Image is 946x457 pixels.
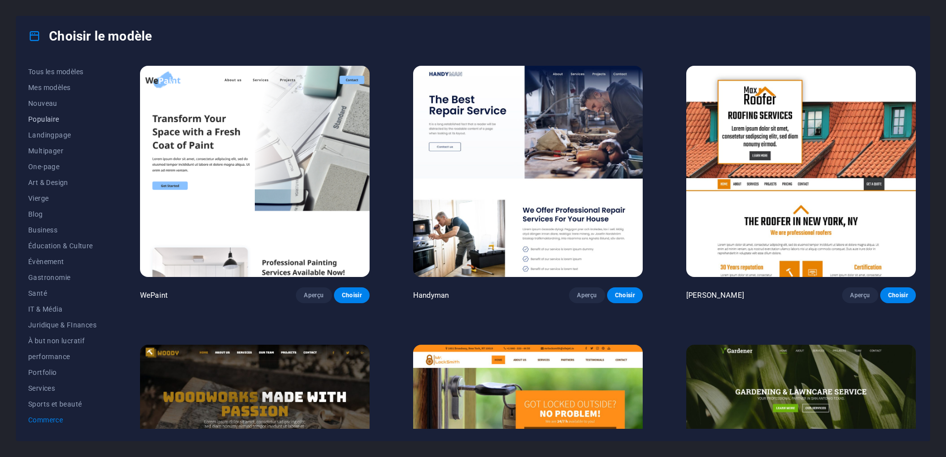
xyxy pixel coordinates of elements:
p: Handyman [413,290,449,300]
button: Juridique & FInances [28,317,96,333]
span: Sports et beauté [28,400,96,408]
button: Éducation & Culture [28,238,96,254]
span: IT & Média [28,305,96,313]
img: Handyman [413,66,643,277]
button: Santé [28,285,96,301]
button: Voyages [28,428,96,444]
span: One-page [28,163,96,171]
span: À but non lucratif [28,337,96,345]
span: Vierge [28,194,96,202]
button: performance [28,349,96,365]
button: Choisir [334,287,370,303]
span: Juridique & FInances [28,321,96,329]
button: Aperçu [296,287,331,303]
button: Aperçu [842,287,878,303]
span: Populaire [28,115,96,123]
button: À but non lucratif [28,333,96,349]
span: Choisir [888,291,908,299]
span: Éducation & Culture [28,242,96,250]
span: Aperçu [577,291,597,299]
span: Choisir [342,291,362,299]
span: Mes modèles [28,84,96,91]
span: Aperçu [304,291,324,299]
img: Max Roofer [686,66,916,277]
button: Multipager [28,143,96,159]
span: Choisir [615,291,635,299]
button: One-page [28,159,96,175]
h4: Choisir le modèle [28,28,152,44]
p: WePaint [140,290,168,300]
span: Santé [28,289,96,297]
button: Services [28,380,96,396]
button: Évènement [28,254,96,270]
button: Portfolio [28,365,96,380]
span: Blog [28,210,96,218]
span: Art & Design [28,179,96,186]
button: Commerce [28,412,96,428]
span: Tous les modèles [28,68,96,76]
button: Nouveau [28,95,96,111]
img: WePaint [140,66,370,277]
button: Tous les modèles [28,64,96,80]
button: Sports et beauté [28,396,96,412]
span: Nouveau [28,99,96,107]
button: Blog [28,206,96,222]
span: Services [28,384,96,392]
span: Gastronomie [28,274,96,281]
button: Business [28,222,96,238]
button: Vierge [28,190,96,206]
button: Choisir [880,287,916,303]
span: performance [28,353,96,361]
p: [PERSON_NAME] [686,290,744,300]
span: Business [28,226,96,234]
span: Évènement [28,258,96,266]
button: Choisir [607,287,643,303]
span: Aperçu [850,291,870,299]
span: Commerce [28,416,96,424]
span: Portfolio [28,368,96,376]
button: Landingpage [28,127,96,143]
button: Populaire [28,111,96,127]
button: Aperçu [569,287,605,303]
button: Mes modèles [28,80,96,95]
span: Landingpage [28,131,96,139]
button: Art & Design [28,175,96,190]
span: Multipager [28,147,96,155]
button: Gastronomie [28,270,96,285]
button: IT & Média [28,301,96,317]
